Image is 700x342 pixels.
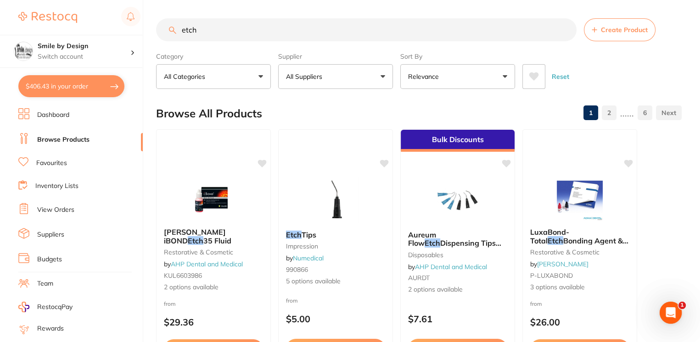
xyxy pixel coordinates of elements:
p: $5.00 [286,314,385,324]
button: $406.43 in your order [18,75,124,97]
span: 2 options available [164,283,263,292]
div: Bulk Discounts [401,130,515,152]
span: 3 options available [530,283,629,292]
span: 1 [678,302,686,309]
small: restorative & cosmetic [164,248,263,256]
img: Etch Tips [306,177,365,223]
span: 2 options available [408,285,507,294]
a: Inventory Lists [35,182,78,191]
p: All Categories [164,72,209,81]
img: Aureum Flow Etch Dispensing Tips Black [428,177,487,223]
label: Supplier [278,52,393,61]
p: All Suppliers [286,72,326,81]
p: $7.61 [408,314,507,324]
span: [PERSON_NAME] iBOND [164,227,226,245]
iframe: Intercom live chat [660,302,682,324]
button: All Suppliers [278,64,393,89]
span: by [408,263,487,271]
em: Etch [548,236,563,245]
span: Bonding Agent & Endobrushes [530,236,628,254]
span: Dispensing Tips Black [408,238,501,256]
span: by [286,254,324,262]
img: Kulzer iBOND Etch 35 Fluid [184,175,243,221]
em: Etch [425,238,440,248]
button: All Categories [156,64,271,89]
a: AHP Dental and Medical [171,260,243,268]
button: Reset [549,64,572,89]
span: by [164,260,243,268]
p: Relevance [408,72,442,81]
span: P-LUXABOND [530,271,573,280]
a: RestocqPay [18,302,73,312]
button: Relevance [400,64,515,89]
span: by [530,260,588,268]
p: $29.36 [164,317,263,327]
span: Aureum Flow [408,230,436,248]
span: 5 options available [286,277,385,286]
a: Rewards [37,324,64,333]
span: LuxaBond-Total [530,227,569,245]
span: from [286,297,298,304]
a: Team [37,279,53,288]
p: Switch account [38,52,130,61]
button: Create Product [584,18,655,41]
span: from [164,300,176,307]
label: Sort By [400,52,515,61]
a: Favourites [36,159,67,168]
b: Kulzer iBOND Etch 35 Fluid [164,228,263,245]
span: Tips [302,230,316,239]
span: 35 Fluid [203,236,231,245]
span: from [530,300,542,307]
a: Budgets [37,255,62,264]
b: Etch Tips [286,231,385,239]
img: Restocq Logo [18,12,77,23]
a: Browse Products [37,135,90,144]
span: AURDT [408,274,430,282]
img: LuxaBond-Total Etch Bonding Agent & Endobrushes [550,175,610,221]
small: restorative & cosmetic [530,248,629,256]
a: AHP Dental and Medical [415,263,487,271]
input: Search Products [156,18,577,41]
a: Restocq Logo [18,7,77,28]
span: 990866 [286,265,308,274]
label: Category [156,52,271,61]
p: $26.00 [530,317,629,327]
span: RestocqPay [37,303,73,312]
a: Numedical [293,254,324,262]
a: 6 [638,104,652,122]
small: disposables [408,251,507,259]
a: Dashboard [37,110,69,120]
em: Etch [286,230,302,239]
p: ...... [620,108,634,118]
small: impression [286,243,385,250]
h4: Smile by Design [38,42,130,51]
a: 1 [583,104,598,122]
img: RestocqPay [18,302,29,312]
img: Smile by Design [14,42,33,61]
a: Suppliers [37,230,64,239]
b: LuxaBond-Total Etch Bonding Agent & Endobrushes [530,228,629,245]
em: Etch [188,236,203,245]
a: View Orders [37,205,74,215]
h2: Browse All Products [156,107,262,120]
span: KUL6603986 [164,271,202,280]
span: Create Product [601,26,648,33]
b: Aureum Flow Etch Dispensing Tips Black [408,231,507,248]
a: 2 [602,104,616,122]
a: [PERSON_NAME] [537,260,588,268]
